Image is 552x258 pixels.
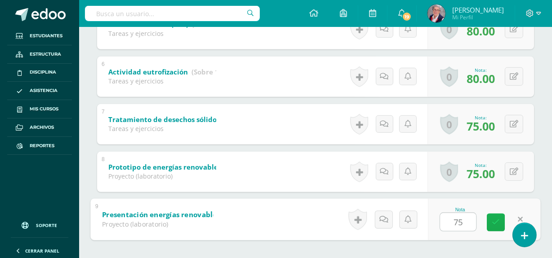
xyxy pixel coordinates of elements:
[440,162,458,182] a: 0
[108,65,235,79] a: Actividad eutrofización (Sobre 100.0)
[108,124,216,133] div: Tareas y ejercicios
[30,51,61,58] span: Estructura
[440,19,458,39] a: 0
[108,115,220,124] b: Tratamiento de desechos sólidos
[108,113,267,127] a: Tratamiento de desechos sólidos
[440,207,481,212] div: Nota
[467,114,495,121] div: Nota:
[440,66,458,87] a: 0
[85,6,260,21] input: Busca un usuario...
[402,12,412,22] span: 19
[7,64,72,82] a: Disciplina
[108,20,188,29] b: Insecticida casero (MIP)
[108,77,216,85] div: Tareas y ejercicios
[7,118,72,137] a: Archivos
[30,32,62,39] span: Estudiantes
[30,87,58,94] span: Asistencia
[191,67,235,76] strong: (Sobre 100.0)
[452,5,504,14] span: [PERSON_NAME]
[25,248,59,254] span: Cerrar panel
[102,219,213,228] div: Proyecto (laboratorio)
[440,213,476,231] input: 0-100.0
[440,114,458,135] a: 0
[7,100,72,118] a: Mis cursos
[467,71,495,86] span: 80.00
[467,118,495,134] span: 75.00
[11,213,68,235] a: Soporte
[30,124,54,131] span: Archivos
[108,29,216,38] div: Tareas y ejercicios
[30,69,56,76] span: Disciplina
[7,137,72,155] a: Reportes
[36,222,58,228] span: Soporte
[30,142,54,149] span: Reportes
[7,27,72,45] a: Estudiantes
[467,162,495,168] div: Nota:
[102,207,269,222] a: Presentación energías renovables
[467,67,495,73] div: Nota:
[108,160,268,175] a: Prototipo de energías renovables
[192,20,236,29] strong: (Sobre 100.0)
[452,13,504,21] span: Mi Perfil
[30,105,58,113] span: Mis cursos
[102,210,220,219] b: Presentación energías renovables
[427,4,445,22] img: cb4066c05fad8c9475a4354f73f48469.png
[7,45,72,64] a: Estructura
[7,82,72,100] a: Asistencia
[467,166,495,181] span: 75.00
[467,23,495,39] span: 80.00
[108,172,216,180] div: Proyecto (laboratorio)
[108,67,188,76] b: Actividad eutrofización
[108,162,221,171] b: Prototipo de energías renovables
